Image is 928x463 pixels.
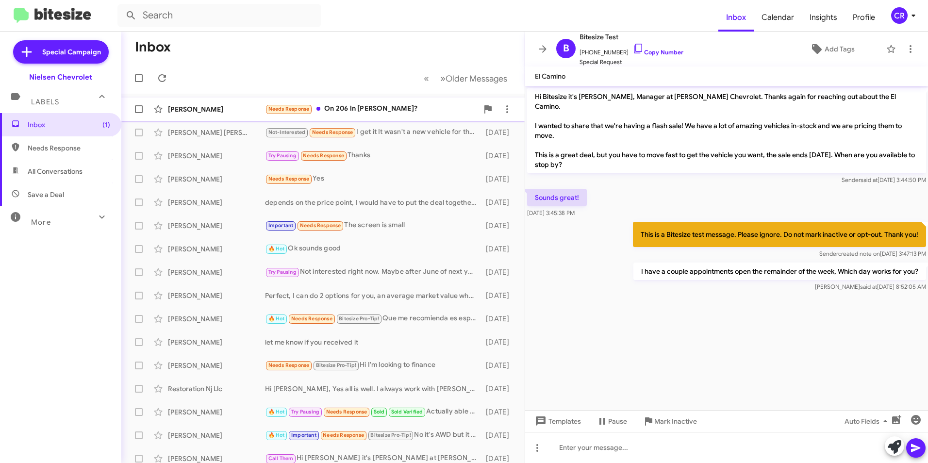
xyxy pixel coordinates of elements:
div: Hi [PERSON_NAME], Yes all is well. I always work with [PERSON_NAME] who does an incredible job ev... [265,384,481,394]
div: Thanks [265,150,481,161]
a: Copy Number [632,49,683,56]
button: Mark Inactive [635,413,705,430]
button: Add Tags [783,40,881,58]
nav: Page navigation example [418,68,513,88]
span: Try Pausing [268,152,297,159]
div: [PERSON_NAME] [168,198,265,207]
div: [PERSON_NAME] [168,407,265,417]
span: Needs Response [326,409,367,415]
div: The screen is small [265,220,481,231]
div: Perfect, I can do 2 options for you, an average market value where I don't have to see the vehicl... [265,291,481,300]
span: « [424,72,429,84]
div: Yes [265,173,481,184]
div: [DATE] [481,267,517,277]
button: Templates [525,413,589,430]
span: [PHONE_NUMBER] [580,43,683,57]
button: Pause [589,413,635,430]
span: Needs Response [323,432,364,438]
span: Profile [845,3,883,32]
input: Search [117,4,321,27]
a: Insights [802,3,845,32]
a: Inbox [718,3,754,32]
div: [PERSON_NAME] [168,104,265,114]
div: On 206 in [PERSON_NAME]? [265,103,478,115]
div: No it's AWD but it is white and I don't like that color [265,430,481,441]
span: 🔥 Hot [268,409,285,415]
span: Try Pausing [268,269,297,275]
span: [DATE] 3:45:38 PM [527,209,575,216]
span: said at [860,283,877,290]
span: [PERSON_NAME] [DATE] 8:52:05 AM [815,283,926,290]
span: 🔥 Hot [268,432,285,438]
span: Mark Inactive [654,413,697,430]
span: Needs Response [291,315,332,322]
span: Sold Verified [391,409,423,415]
span: Bitesize Test [580,31,683,43]
span: Needs Response [303,152,344,159]
div: [DATE] [481,128,517,137]
div: [PERSON_NAME] [PERSON_NAME] [168,128,265,137]
span: Bitesize Pro-Tip! [370,432,411,438]
p: I have a couple appointments open the remainder of the week, Which day works for you? [633,263,926,280]
button: CR [883,7,917,24]
div: [PERSON_NAME] [168,221,265,231]
span: Older Messages [446,73,507,84]
div: depends on the price point, I would have to put the deal together for you, how much are you looki... [265,198,481,207]
span: Pause [608,413,627,430]
div: [PERSON_NAME] [168,337,265,347]
div: [PERSON_NAME] [168,244,265,254]
span: said at [861,176,878,183]
div: [DATE] [481,337,517,347]
div: [DATE] [481,291,517,300]
span: Templates [533,413,581,430]
span: Save a Deal [28,190,64,199]
div: [PERSON_NAME] [168,430,265,440]
p: Sounds great! [527,189,587,206]
span: Try Pausing [291,409,319,415]
span: Needs Response [268,362,310,368]
p: Hi Bitesize it's [PERSON_NAME], Manager at [PERSON_NAME] Chevrolet. Thanks again for reaching out... [527,88,926,173]
div: I get it It wasn't a new vehicle for the money that I pay for it. It should be decent vehicle. [265,127,481,138]
div: [PERSON_NAME] [168,314,265,324]
div: let me know if you received it [265,337,481,347]
div: [PERSON_NAME] [168,361,265,370]
div: Restoration Nj Llc [168,384,265,394]
div: Hi I'm looking to finance [265,360,481,371]
span: » [440,72,446,84]
button: Auto Fields [837,413,899,430]
span: Auto Fields [845,413,891,430]
span: Bitesize Pro-Tip! [316,362,356,368]
a: Special Campaign [13,40,109,64]
div: [DATE] [481,384,517,394]
div: Actually able to make it within the hour. Should be there before 2. Thanks [265,406,481,417]
div: [DATE] [481,361,517,370]
span: B [563,41,569,56]
button: Previous [418,68,435,88]
span: Needs Response [268,106,310,112]
span: Needs Response [300,222,341,229]
span: All Conversations [28,166,83,176]
div: [DATE] [481,151,517,161]
span: Inbox [28,120,110,130]
span: Sender [DATE] 3:44:50 PM [842,176,926,183]
span: Important [268,222,294,229]
div: Not interested right now. Maybe after June of next year [265,266,481,278]
div: [DATE] [481,221,517,231]
span: Sender [DATE] 3:47:13 PM [819,250,926,257]
span: Needs Response [268,176,310,182]
span: 🔥 Hot [268,315,285,322]
div: [DATE] [481,314,517,324]
div: [DATE] [481,244,517,254]
div: CR [891,7,908,24]
span: 🔥 Hot [268,246,285,252]
span: Not-Interested [268,129,306,135]
p: This is a Bitesize test message. Please ignore. Do not mark inactive or opt-out. Thank you! [633,222,926,247]
span: Sold [374,409,385,415]
span: More [31,218,51,227]
span: Needs Response [312,129,353,135]
span: Calendar [754,3,802,32]
span: (1) [102,120,110,130]
span: Special Campaign [42,47,101,57]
